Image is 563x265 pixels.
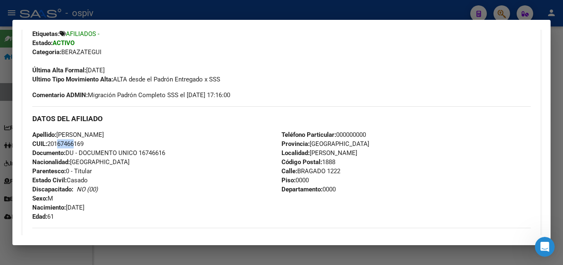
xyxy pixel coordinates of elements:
strong: Código Postal: [281,158,322,166]
strong: Categoria: [32,48,61,56]
strong: Localidad: [281,149,310,157]
span: 1888 [281,158,335,166]
strong: Discapacitado: [32,186,73,193]
strong: Parentesco: [32,167,66,175]
span: [GEOGRAPHIC_DATA] [281,140,369,148]
strong: ACTIVO [53,39,75,47]
strong: Nacionalidad: [32,158,70,166]
span: 0000 [281,186,336,193]
strong: Última Alta Formal: [32,67,86,74]
iframe: Intercom live chat [535,237,555,257]
strong: Sexo: [32,195,48,202]
span: 61 [32,213,54,220]
span: [DATE] [32,67,105,74]
span: [GEOGRAPHIC_DATA] [32,158,130,166]
span: 000000000 [281,131,366,138]
span: BRAGADO 1222 [281,167,340,175]
span: ALTA desde el Padrón Entregado x SSS [32,76,220,83]
strong: CUIL: [32,140,47,148]
i: NO (00) [77,186,98,193]
strong: Comentario ADMIN: [32,91,88,99]
div: BERAZATEGUI [32,48,531,57]
strong: Nacimiento: [32,204,66,211]
span: AFILIADOS - [66,30,99,38]
strong: Provincia: [281,140,310,148]
span: [DATE] [32,204,84,211]
span: 0000 [281,177,309,184]
strong: Ultimo Tipo Movimiento Alta: [32,76,113,83]
span: [PERSON_NAME] [281,149,357,157]
strong: Estado Civil: [32,177,67,184]
span: Casado [32,177,88,184]
strong: Calle: [281,167,297,175]
strong: Apellido: [32,131,56,138]
span: DU - DOCUMENTO UNICO 16746616 [32,149,165,157]
span: M [32,195,53,202]
span: [PERSON_NAME] [32,131,104,138]
span: Migración Padrón Completo SSS el [DATE] 17:16:00 [32,91,230,100]
strong: Edad: [32,213,47,220]
span: 0 - Titular [32,167,92,175]
strong: Departamento: [281,186,322,193]
span: 20167466169 [32,140,84,148]
strong: Piso: [281,177,296,184]
strong: Estado: [32,39,53,47]
strong: Etiquetas: [32,30,60,38]
strong: Teléfono Particular: [281,131,336,138]
h3: DATOS DEL AFILIADO [32,114,531,123]
strong: Documento: [32,149,65,157]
